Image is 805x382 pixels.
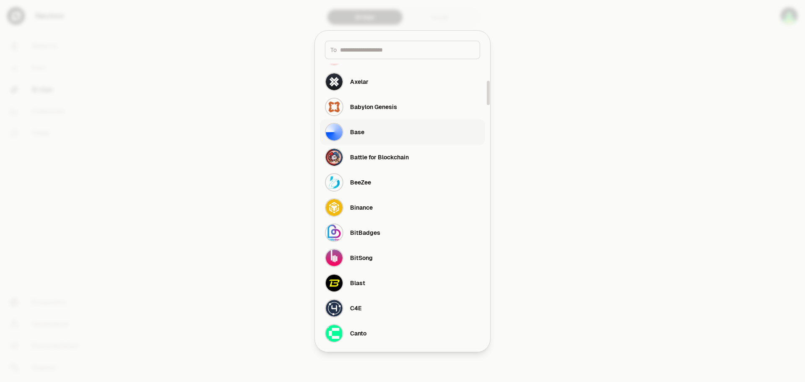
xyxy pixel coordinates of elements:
[320,245,485,270] button: BitSong LogoBitSong
[350,254,373,262] div: BitSong
[350,178,371,187] div: BeeZee
[320,120,485,145] button: Base LogoBase
[325,249,343,267] img: BitSong Logo
[320,94,485,120] button: Babylon Genesis LogoBabylon Genesis
[320,270,485,296] button: Blast LogoBlast
[320,296,485,321] button: C4E LogoC4E
[350,229,380,237] div: BitBadges
[350,279,365,287] div: Blast
[320,145,485,170] button: Battle for Blockchain LogoBattle for Blockchain
[350,128,364,136] div: Base
[350,203,373,212] div: Binance
[320,170,485,195] button: BeeZee LogoBeeZee
[350,103,397,111] div: Babylon Genesis
[325,198,343,217] img: Binance Logo
[325,349,343,368] img: Carbon Logo
[325,274,343,292] img: Blast Logo
[325,223,343,242] img: BitBadges Logo
[325,73,343,91] img: Axelar Logo
[320,195,485,220] button: Binance LogoBinance
[325,98,343,116] img: Babylon Genesis Logo
[350,304,362,312] div: C4E
[325,173,343,192] img: BeeZee Logo
[325,299,343,317] img: C4E Logo
[325,148,343,166] img: Battle for Blockchain Logo
[320,321,485,346] button: Canto LogoCanto
[350,78,369,86] div: Axelar
[350,329,366,338] div: Canto
[350,153,409,161] div: Battle for Blockchain
[320,346,485,371] button: Carbon Logo
[330,46,337,54] span: To
[320,69,485,94] button: Axelar LogoAxelar
[325,324,343,343] img: Canto Logo
[325,123,343,141] img: Base Logo
[320,220,485,245] button: BitBadges LogoBitBadges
